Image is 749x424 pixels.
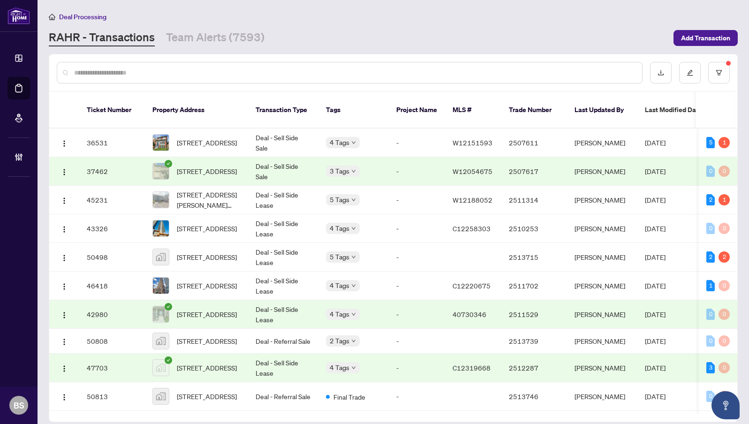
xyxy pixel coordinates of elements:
[61,168,68,176] img: Logo
[716,69,722,76] span: filter
[8,7,30,24] img: logo
[61,394,68,401] img: Logo
[453,167,492,175] span: W12054675
[389,129,445,157] td: -
[248,186,318,214] td: Deal - Sell Side Lease
[501,354,567,382] td: 2512287
[389,300,445,329] td: -
[61,140,68,147] img: Logo
[79,354,145,382] td: 47703
[501,214,567,243] td: 2510253
[79,329,145,354] td: 50808
[153,135,169,151] img: thumbnail-img
[389,214,445,243] td: -
[706,391,715,402] div: 0
[153,163,169,179] img: thumbnail-img
[330,166,349,176] span: 3 Tags
[59,13,106,21] span: Deal Processing
[567,92,637,129] th: Last Updated By
[567,243,637,272] td: [PERSON_NAME]
[145,92,248,129] th: Property Address
[389,157,445,186] td: -
[61,311,68,319] img: Logo
[389,243,445,272] td: -
[49,14,55,20] span: home
[177,363,237,373] span: [STREET_ADDRESS]
[567,329,637,354] td: [PERSON_NAME]
[166,30,265,46] a: Team Alerts (7593)
[719,251,730,263] div: 2
[645,363,666,372] span: [DATE]
[57,221,72,236] button: Logo
[351,226,356,231] span: down
[567,272,637,300] td: [PERSON_NAME]
[318,92,389,129] th: Tags
[681,30,730,45] span: Add Transaction
[645,253,666,261] span: [DATE]
[248,329,318,354] td: Deal - Referral Sale
[673,30,738,46] button: Add Transaction
[567,186,637,214] td: [PERSON_NAME]
[711,391,740,419] button: Open asap
[453,196,492,204] span: W12188052
[153,278,169,294] img: thumbnail-img
[177,309,237,319] span: [STREET_ADDRESS]
[687,69,693,76] span: edit
[49,30,155,46] a: RAHR - Transactions
[567,354,637,382] td: [PERSON_NAME]
[153,333,169,349] img: thumbnail-img
[330,137,349,148] span: 4 Tags
[389,92,445,129] th: Project Name
[501,329,567,354] td: 2513739
[248,354,318,382] td: Deal - Sell Side Lease
[650,62,672,83] button: download
[567,300,637,329] td: [PERSON_NAME]
[351,312,356,317] span: down
[389,382,445,411] td: -
[719,391,730,402] div: 0
[453,310,486,318] span: 40730346
[248,272,318,300] td: Deal - Sell Side Lease
[501,186,567,214] td: 2511314
[177,280,237,291] span: [STREET_ADDRESS]
[153,220,169,236] img: thumbnail-img
[501,129,567,157] td: 2507611
[330,223,349,234] span: 4 Tags
[153,360,169,376] img: thumbnail-img
[453,224,491,233] span: C12258303
[706,309,715,320] div: 0
[248,129,318,157] td: Deal - Sell Side Sale
[153,306,169,322] img: thumbnail-img
[79,157,145,186] td: 37462
[501,243,567,272] td: 2513715
[501,92,567,129] th: Trade Number
[637,92,722,129] th: Last Modified Date
[501,157,567,186] td: 2507617
[445,92,501,129] th: MLS #
[645,167,666,175] span: [DATE]
[177,189,241,210] span: [STREET_ADDRESS][PERSON_NAME][PERSON_NAME]
[645,138,666,147] span: [DATE]
[389,272,445,300] td: -
[79,243,145,272] td: 50498
[61,283,68,290] img: Logo
[248,382,318,411] td: Deal - Referral Sale
[351,197,356,202] span: down
[330,335,349,346] span: 2 Tags
[719,280,730,291] div: 0
[330,194,349,205] span: 5 Tags
[79,300,145,329] td: 42980
[57,135,72,150] button: Logo
[177,137,237,148] span: [STREET_ADDRESS]
[567,129,637,157] td: [PERSON_NAME]
[177,166,237,176] span: [STREET_ADDRESS]
[645,224,666,233] span: [DATE]
[330,309,349,319] span: 4 Tags
[453,138,492,147] span: W12151593
[567,157,637,186] td: [PERSON_NAME]
[719,194,730,205] div: 1
[708,62,730,83] button: filter
[57,164,72,179] button: Logo
[706,223,715,234] div: 0
[14,399,24,412] span: BS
